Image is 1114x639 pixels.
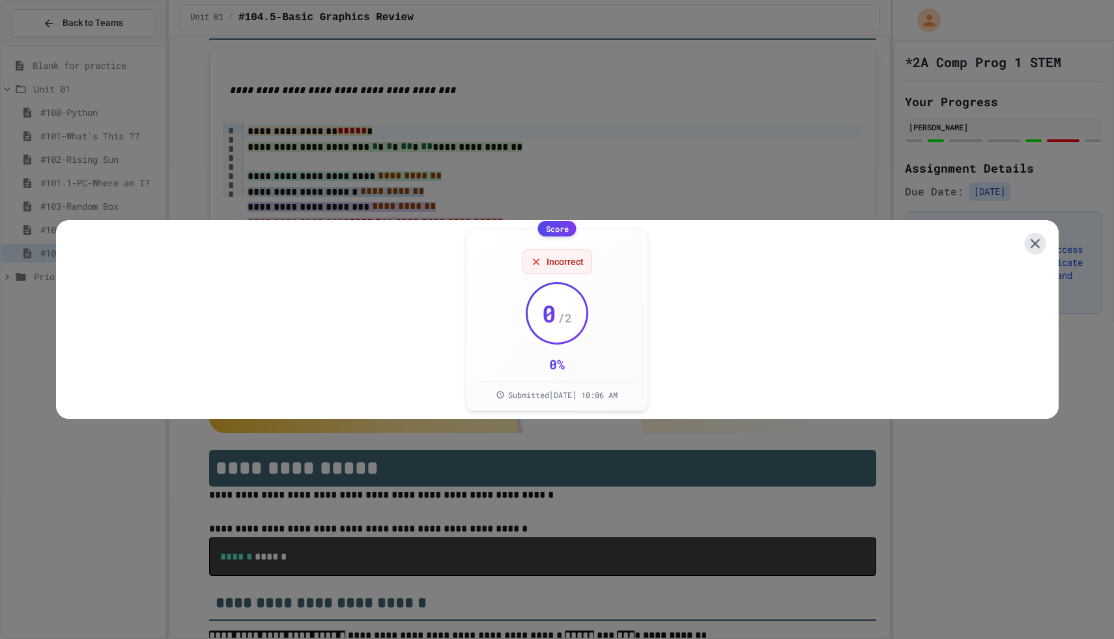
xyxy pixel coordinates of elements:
[508,390,618,400] span: Submitted [DATE] 10:06 AM
[549,355,565,373] div: 0 %
[538,221,577,236] div: Score
[558,309,572,327] span: / 2
[547,255,584,268] span: Incorrect
[542,300,556,326] span: 0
